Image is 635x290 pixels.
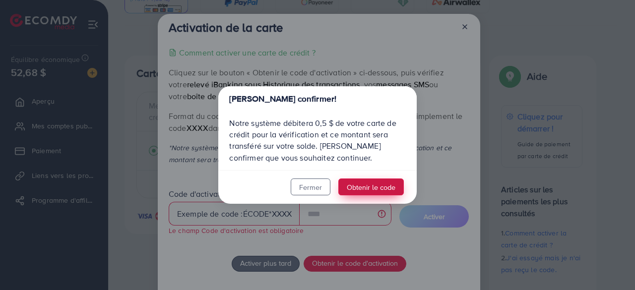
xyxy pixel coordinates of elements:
font: [PERSON_NAME] confirmer! [229,93,336,105]
iframe: Chat [593,245,628,283]
font: Fermer [299,182,322,192]
button: Fermer [291,178,330,195]
font: Obtenir le code [347,182,395,192]
font: Notre système débitera 0,5 $ de votre carte de crédit pour la vérification et ce montant sera tra... [229,117,396,163]
button: Obtenir le code [338,178,404,195]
